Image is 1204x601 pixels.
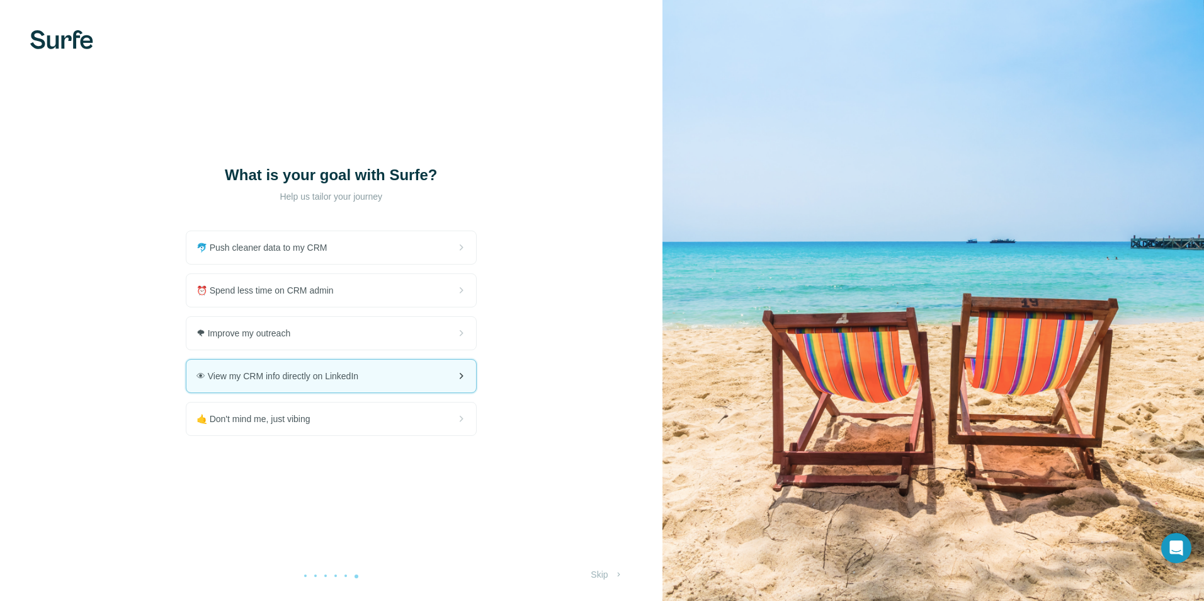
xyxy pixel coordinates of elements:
[196,327,300,340] span: 🌪 Improve my outreach
[582,563,632,586] button: Skip
[196,413,321,425] span: 🤙 Don't mind me, just vibing
[205,165,457,185] h1: What is your goal with Surfe?
[205,190,457,203] p: Help us tailor your journey
[196,241,338,254] span: 🐬 Push cleaner data to my CRM
[30,30,93,49] img: Surfe's logo
[196,284,344,297] span: ⏰ Spend less time on CRM admin
[1161,533,1191,563] div: Open Intercom Messenger
[196,370,368,382] span: 👁 View my CRM info directly on LinkedIn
